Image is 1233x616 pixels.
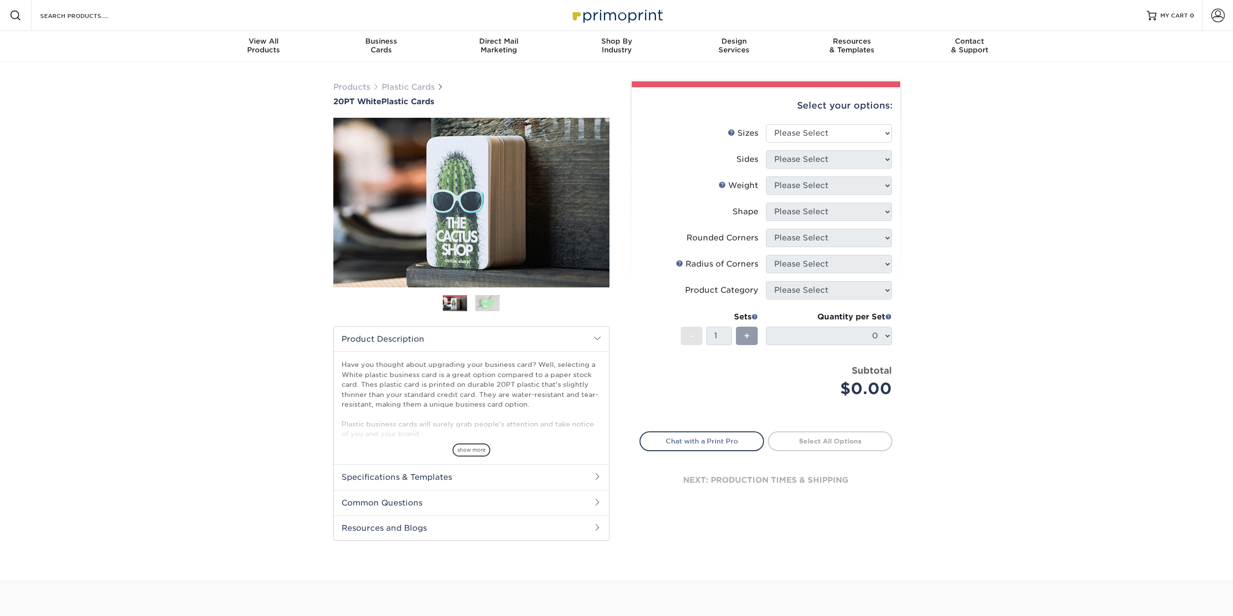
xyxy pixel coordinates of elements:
span: View All [205,37,323,46]
div: Weight [718,180,758,191]
a: Chat with a Print Pro [640,431,764,451]
a: 20PT WhitePlastic Cards [333,97,609,106]
span: 0 [1190,12,1194,19]
a: Direct MailMarketing [440,31,558,62]
h2: Product Description [334,327,609,351]
span: 20PT White [333,97,381,106]
div: $0.00 [773,377,892,400]
h2: Specifications & Templates [334,464,609,490]
h2: Common Questions [334,490,609,515]
div: Sets [681,311,758,323]
span: show more [453,443,490,457]
img: Plastic Cards 02 [475,295,499,312]
h1: Plastic Cards [333,97,609,106]
a: Resources& Templates [793,31,911,62]
div: Industry [558,37,675,54]
div: Radius of Corners [676,258,758,270]
strong: Subtotal [852,365,892,376]
span: Shop By [558,37,675,46]
div: Cards [322,37,440,54]
img: 20PT White 01 [333,107,609,298]
span: - [689,329,694,343]
div: Product Category [685,284,758,296]
a: Select All Options [768,431,892,451]
span: MY CART [1160,12,1188,20]
span: Business [322,37,440,46]
a: Plastic Cards [382,82,435,92]
a: Contact& Support [911,31,1029,62]
div: Select your options: [640,87,892,124]
div: Products [205,37,323,54]
div: Rounded Corners [687,232,758,244]
img: Plastic Cards 01 [443,296,467,313]
span: Resources [793,37,911,46]
img: Primoprint [568,5,665,26]
a: View AllProducts [205,31,323,62]
a: DesignServices [675,31,793,62]
h2: Resources and Blogs [334,515,609,540]
span: Direct Mail [440,37,558,46]
input: SEARCH PRODUCTS..... [39,10,134,21]
a: BusinessCards [322,31,440,62]
div: Marketing [440,37,558,54]
div: Sizes [728,127,758,139]
div: & Support [911,37,1029,54]
div: Shape [733,206,758,218]
span: + [744,329,750,343]
div: & Templates [793,37,911,54]
div: next: production times & shipping [640,451,892,509]
span: Contact [911,37,1029,46]
div: Quantity per Set [766,311,892,323]
a: Shop ByIndustry [558,31,675,62]
div: Sides [736,154,758,165]
div: Services [675,37,793,54]
a: Products [333,82,370,92]
span: Design [675,37,793,46]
